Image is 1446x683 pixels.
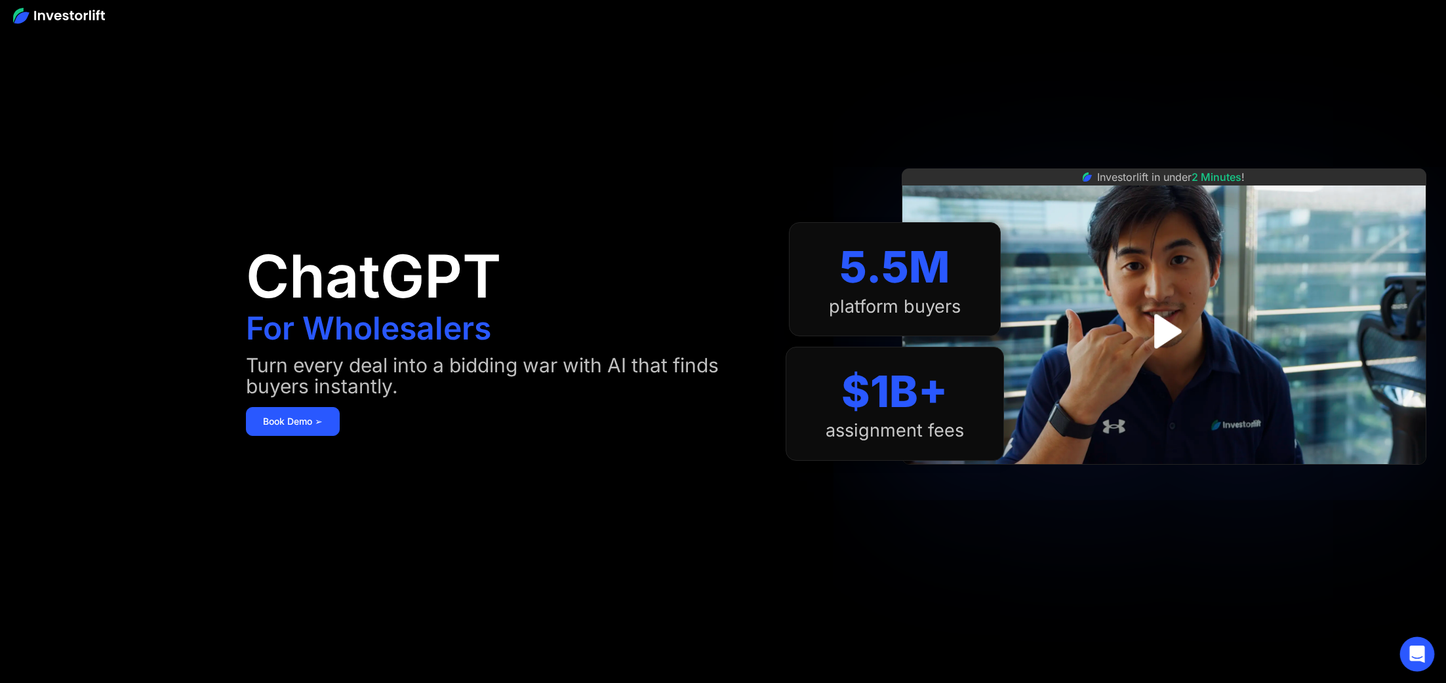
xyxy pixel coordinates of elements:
[246,407,340,436] a: Book Demo ➢
[1400,637,1435,672] div: Open Intercom Messenger
[839,241,950,293] div: 5.5M
[1135,302,1193,361] a: open lightbox
[246,355,759,397] div: Turn every deal into a bidding war with AI that finds buyers instantly.
[1192,170,1241,184] span: 2 Minutes
[829,296,961,317] div: platform buyers
[841,366,948,418] div: $1B+
[1097,169,1245,185] div: Investorlift in under !
[246,313,491,344] h1: For Wholesalers
[246,247,501,306] h1: ChatGPT
[826,420,964,441] div: assignment fees
[1066,471,1262,487] iframe: Customer reviews powered by Trustpilot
